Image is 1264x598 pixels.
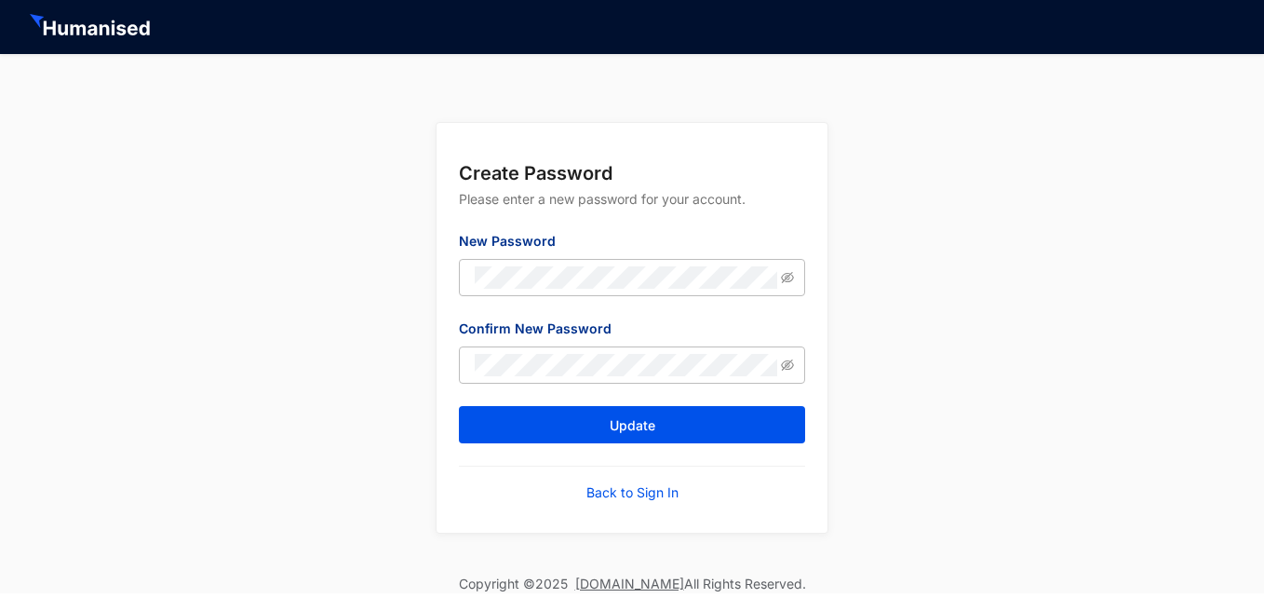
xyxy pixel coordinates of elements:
input: New Password [475,266,777,289]
label: Confirm New Password [459,319,625,339]
span: eye-invisible [781,271,794,284]
img: HeaderHumanisedNameIcon.51e74e20af0cdc04d39a069d6394d6d9.svg [30,14,154,40]
input: Confirm New Password [475,354,777,376]
a: [DOMAIN_NAME] [575,576,684,591]
a: Back to Sign In [586,483,679,502]
label: New Password [459,231,569,251]
span: Update [610,416,655,435]
p: Please enter a new password for your account. [459,186,805,231]
span: eye-invisible [781,359,794,372]
p: Copyright © 2025 All Rights Reserved. [459,575,806,593]
button: Update [459,406,805,443]
p: Create Password [459,160,805,186]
